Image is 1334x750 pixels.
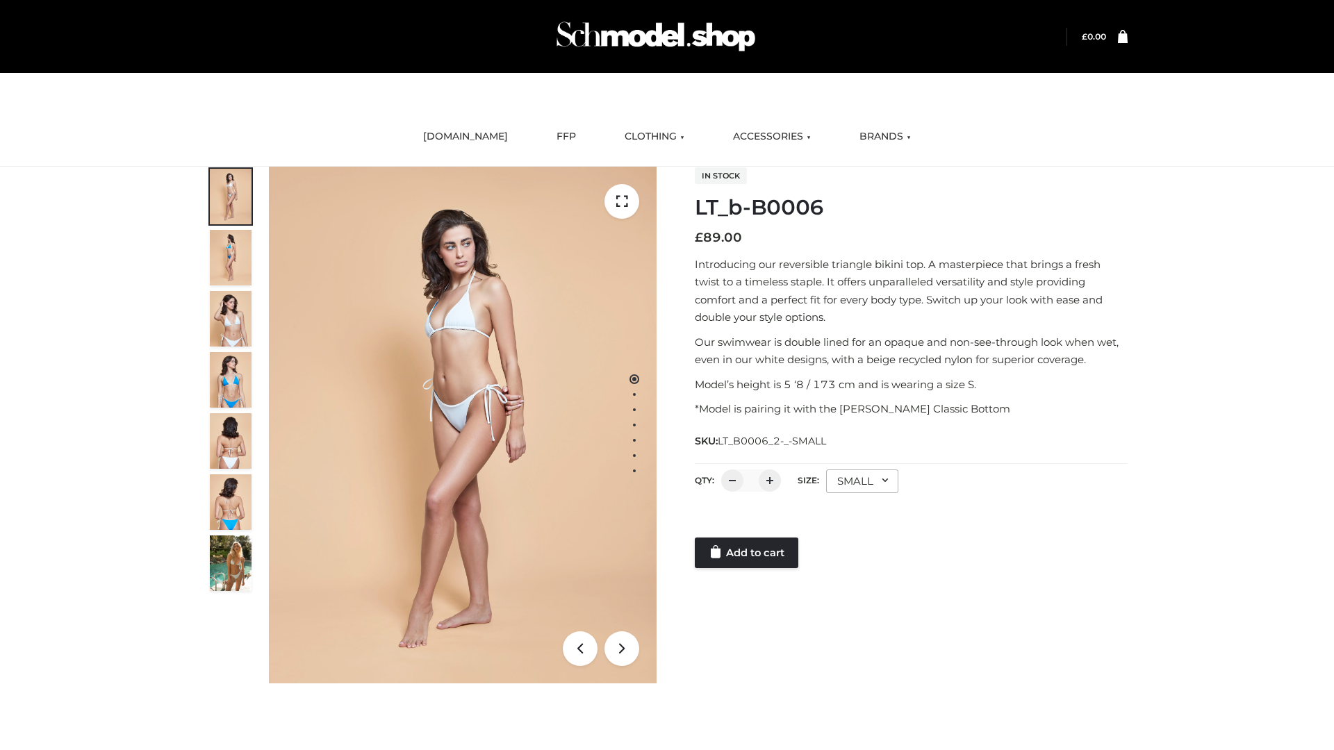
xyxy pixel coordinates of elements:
[546,122,586,152] a: FFP
[695,537,798,568] a: Add to cart
[210,169,252,224] img: ArielClassicBikiniTop_CloudNine_AzureSky_OW114ECO_1-scaled.jpg
[723,122,821,152] a: ACCESSORIES
[695,475,714,485] label: QTY:
[413,122,518,152] a: [DOMAIN_NAME]
[552,9,760,64] img: Schmodel Admin 964
[695,256,1128,326] p: Introducing our reversible triangle bikini top. A masterpiece that brings a fresh twist to a time...
[269,167,657,683] img: ArielClassicBikiniTop_CloudNine_AzureSky_OW114ECO_1
[1082,31,1106,42] bdi: 0.00
[695,376,1128,394] p: Model’s height is 5 ‘8 / 173 cm and is wearing a size S.
[210,413,252,469] img: ArielClassicBikiniTop_CloudNine_AzureSky_OW114ECO_7-scaled.jpg
[695,230,703,245] span: £
[695,167,747,184] span: In stock
[695,195,1128,220] h1: LT_b-B0006
[1082,31,1087,42] span: £
[210,291,252,347] img: ArielClassicBikiniTop_CloudNine_AzureSky_OW114ECO_3-scaled.jpg
[695,230,742,245] bdi: 89.00
[826,469,898,493] div: SMALL
[1082,31,1106,42] a: £0.00
[210,535,252,591] img: Arieltop_CloudNine_AzureSky2.jpg
[210,352,252,408] img: ArielClassicBikiniTop_CloudNine_AzureSky_OW114ECO_4-scaled.jpg
[695,433,827,449] span: SKU:
[798,475,819,485] label: Size:
[695,400,1128,418] p: *Model is pairing it with the [PERSON_NAME] Classic Bottom
[210,474,252,530] img: ArielClassicBikiniTop_CloudNine_AzureSky_OW114ECO_8-scaled.jpg
[718,435,826,447] span: LT_B0006_2-_-SMALL
[614,122,695,152] a: CLOTHING
[695,333,1128,369] p: Our swimwear is double lined for an opaque and non-see-through look when wet, even in our white d...
[849,122,921,152] a: BRANDS
[210,230,252,285] img: ArielClassicBikiniTop_CloudNine_AzureSky_OW114ECO_2-scaled.jpg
